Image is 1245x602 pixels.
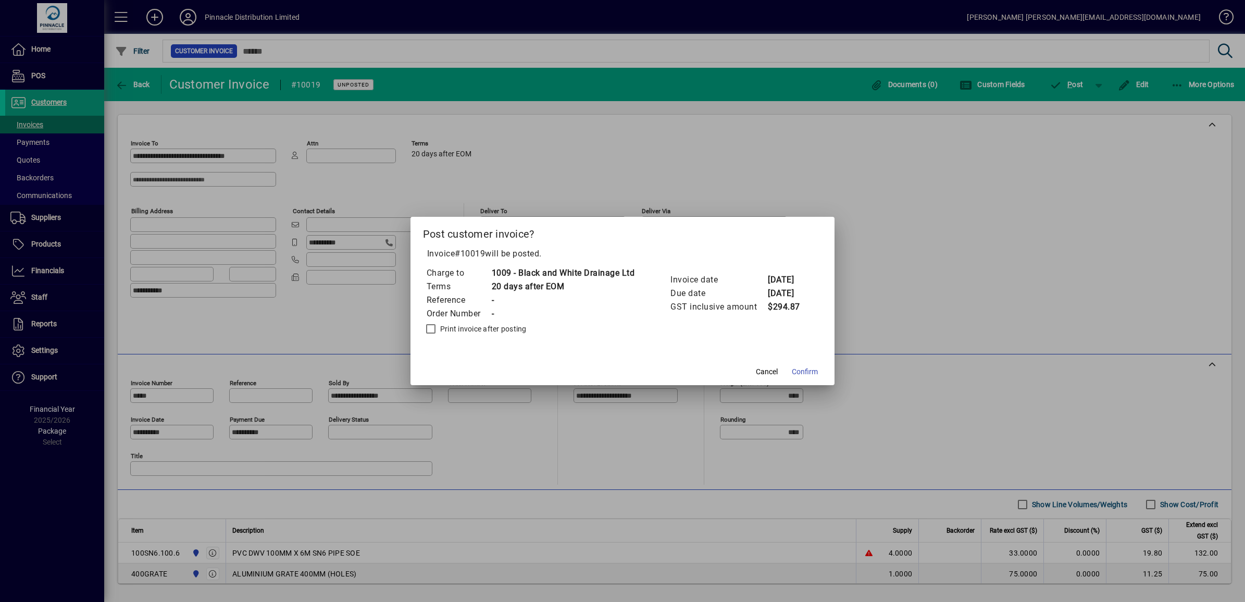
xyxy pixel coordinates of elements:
[788,362,822,381] button: Confirm
[491,266,635,280] td: 1009 - Black and White Drainage Ltd
[426,280,491,293] td: Terms
[792,366,818,377] span: Confirm
[491,280,635,293] td: 20 days after EOM
[670,287,767,300] td: Due date
[750,362,783,381] button: Cancel
[767,273,809,287] td: [DATE]
[767,287,809,300] td: [DATE]
[491,293,635,307] td: -
[426,293,491,307] td: Reference
[670,273,767,287] td: Invoice date
[438,324,527,334] label: Print invoice after posting
[491,307,635,321] td: -
[670,300,767,314] td: GST inclusive amount
[455,249,485,259] span: #10019
[767,300,809,314] td: $294.87
[426,266,491,280] td: Charge to
[426,307,491,321] td: Order Number
[756,366,778,377] span: Cancel
[423,248,823,260] p: Invoice will be posted .
[410,217,835,247] h2: Post customer invoice?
